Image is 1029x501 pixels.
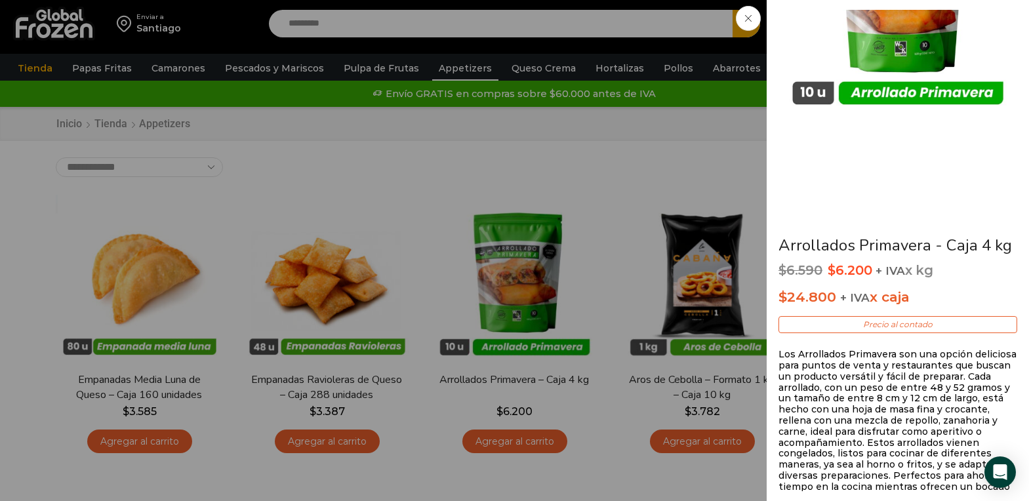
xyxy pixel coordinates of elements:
span: $ [778,262,786,278]
span: $ [828,262,836,278]
div: Open Intercom Messenger [984,456,1016,488]
a: Arrollados Primavera - Caja 4 kg [778,235,1012,256]
span: + IVA [840,291,870,304]
bdi: 24.800 [778,289,836,305]
span: + IVA [876,264,905,277]
span: $ [778,289,787,305]
p: x caja [778,286,1017,308]
bdi: 6.590 [778,262,822,278]
bdi: 6.200 [828,262,872,278]
p: Precio al contado [778,316,1017,333]
p: x kg [778,263,1017,279]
